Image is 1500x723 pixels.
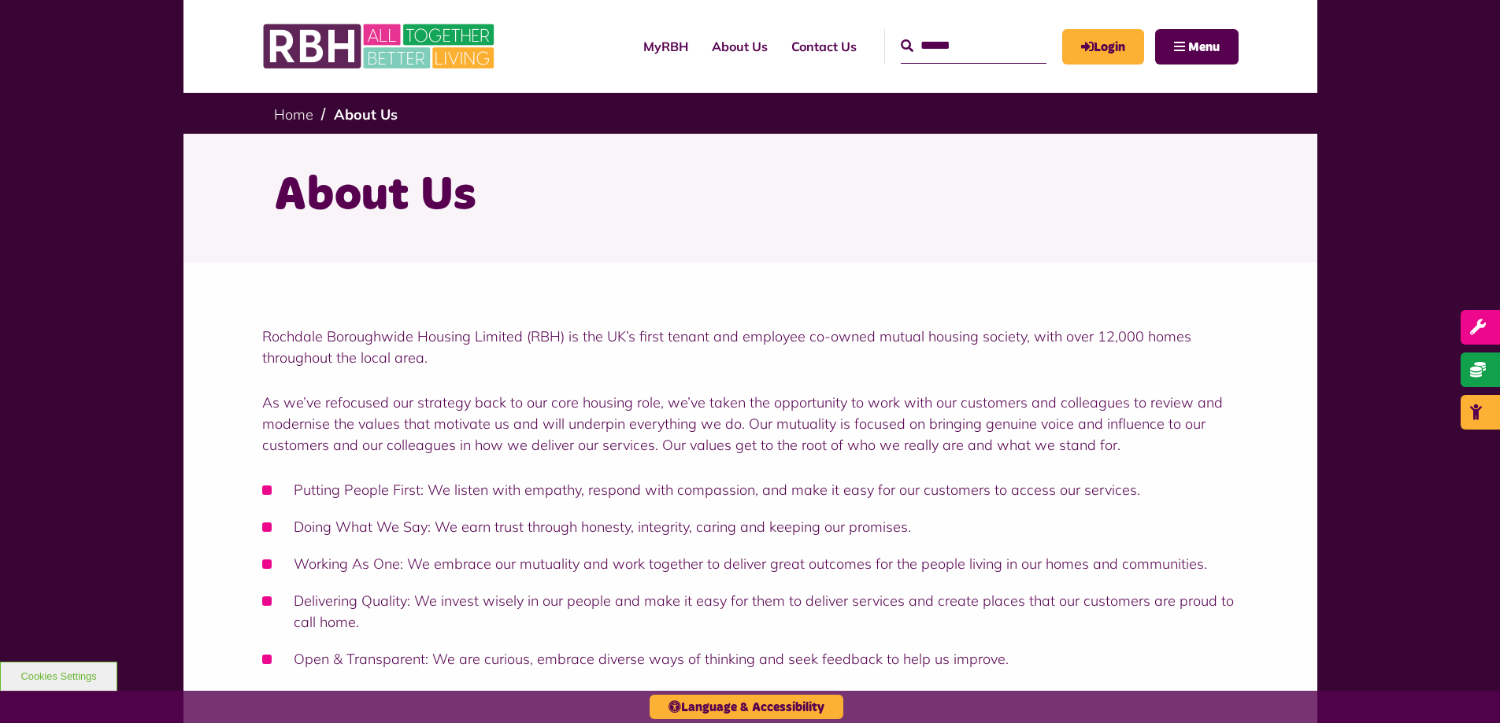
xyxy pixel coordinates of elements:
[334,105,398,124] a: About Us
[262,392,1239,456] p: As we’ve refocused our strategy back to our core housing role, we’ve taken the opportunity to wor...
[262,590,1239,633] li: Delivering Quality: We invest wisely in our people and make it easy for them to deliver services ...
[262,326,1239,368] p: Rochdale Boroughwide Housing Limited (RBH) is the UK’s first tenant and employee co-owned mutual ...
[262,648,1239,670] li: Open & Transparent: We are curious, embrace diverse ways of thinking and seek feedback to help us...
[1155,29,1239,65] button: Navigation
[262,16,498,77] img: RBH
[262,479,1239,500] li: Putting People First: We listen with empathy, respond with compassion, and make it easy for our c...
[262,553,1239,574] li: Working As One: We embrace our mutuality and work together to deliver great outcomes for the peop...
[1062,29,1144,65] a: MyRBH
[1188,41,1220,53] span: Menu
[262,516,1239,537] li: Doing What We Say: We earn trust through honesty, integrity, caring and keeping our promises.
[780,25,869,68] a: Contact Us
[700,25,780,68] a: About Us
[274,105,313,124] a: Home
[631,25,700,68] a: MyRBH
[650,695,843,719] button: Language & Accessibility
[1429,652,1500,723] iframe: Netcall Web Assistant for live chat
[274,165,1227,227] h1: About Us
